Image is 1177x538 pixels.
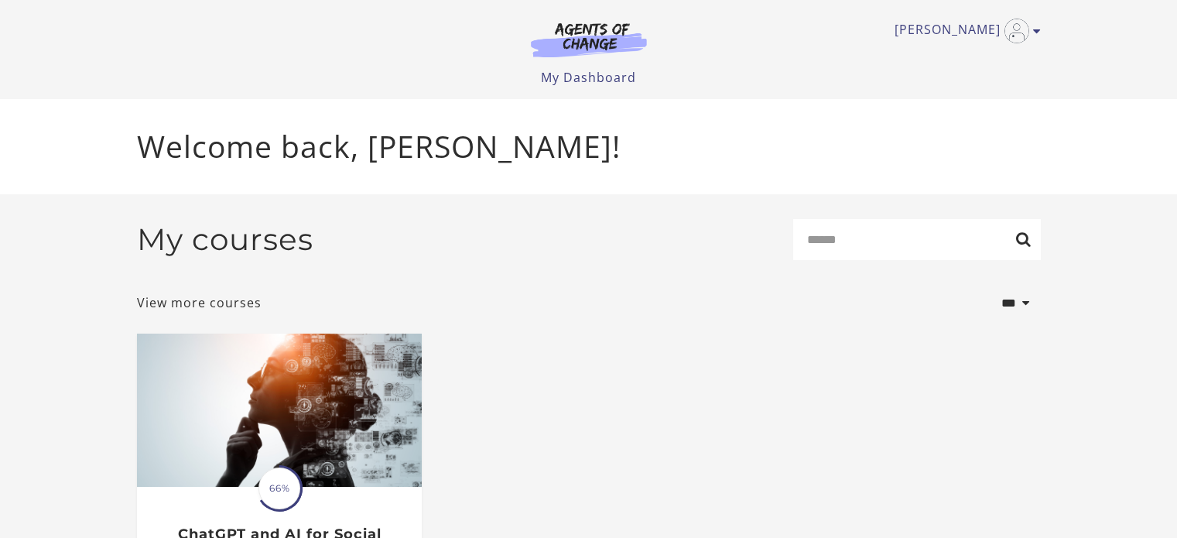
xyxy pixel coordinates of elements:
[541,69,636,86] a: My Dashboard
[515,22,663,57] img: Agents of Change Logo
[137,221,313,258] h2: My courses
[137,293,262,312] a: View more courses
[258,468,300,509] span: 66%
[895,19,1033,43] a: Toggle menu
[137,124,1041,170] p: Welcome back, [PERSON_NAME]!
